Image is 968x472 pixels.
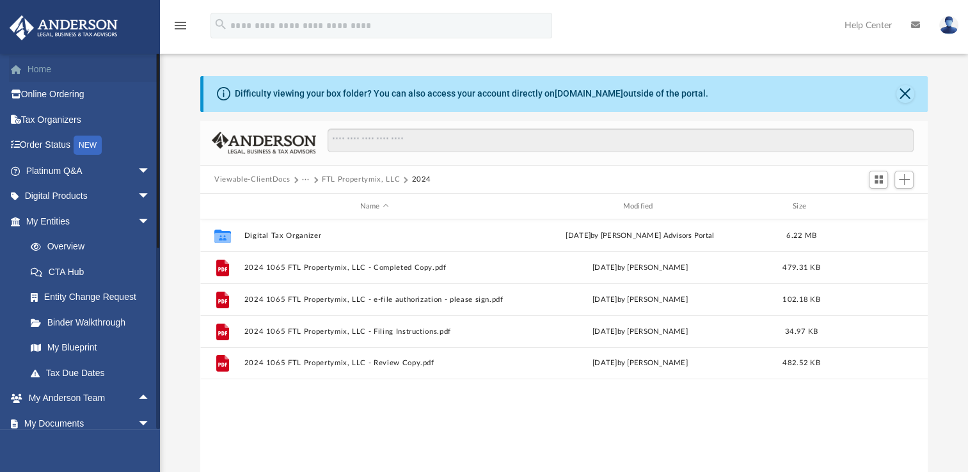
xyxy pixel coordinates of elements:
button: Switch to Grid View [869,171,888,189]
div: [DATE] by [PERSON_NAME] [510,326,770,338]
button: Close [896,85,914,103]
div: [DATE] by [PERSON_NAME] [510,262,770,274]
div: [DATE] by [PERSON_NAME] [510,294,770,306]
a: Platinum Q&Aarrow_drop_down [9,158,170,184]
div: [DATE] by [PERSON_NAME] [510,358,770,369]
div: Name [244,201,504,212]
span: arrow_drop_down [138,208,163,235]
button: ··· [302,174,310,185]
a: [DOMAIN_NAME] [555,88,623,98]
a: My Anderson Teamarrow_drop_up [9,386,163,411]
button: FTL Propertymix, LLC [322,174,400,185]
a: CTA Hub [18,259,170,285]
a: Online Ordering [9,82,170,107]
a: Home [9,56,170,82]
img: Anderson Advisors Platinum Portal [6,15,122,40]
span: 482.52 KB [782,359,820,366]
button: 2024 1065 FTL Propertymix, LLC - Completed Copy.pdf [244,264,505,272]
a: My Blueprint [18,335,163,361]
div: Modified [510,201,770,212]
div: Size [776,201,827,212]
button: 2024 1065 FTL Propertymix, LLC - Filing Instructions.pdf [244,327,505,336]
i: menu [173,18,188,33]
button: Digital Tax Organizer [244,232,505,240]
a: Overview [18,234,170,260]
span: 479.31 KB [782,264,820,271]
button: Viewable-ClientDocs [214,174,290,185]
input: Search files and folders [328,129,914,153]
div: id [832,201,922,212]
button: Add [894,171,914,189]
button: 2024 [411,174,431,185]
span: 6.22 MB [786,232,816,239]
a: Order StatusNEW [9,132,170,159]
a: Digital Productsarrow_drop_down [9,184,170,209]
span: arrow_drop_up [138,386,163,412]
a: My Documentsarrow_drop_down [9,411,163,436]
button: 2024 1065 FTL Propertymix, LLC - Review Copy.pdf [244,359,505,367]
a: Binder Walkthrough [18,310,170,335]
a: menu [173,24,188,33]
div: [DATE] by [PERSON_NAME] Advisors Portal [510,230,770,242]
span: arrow_drop_down [138,184,163,210]
button: 2024 1065 FTL Propertymix, LLC - e-file authorization - please sign.pdf [244,295,505,304]
span: arrow_drop_down [138,158,163,184]
a: Tax Due Dates [18,360,170,386]
span: arrow_drop_down [138,411,163,437]
a: My Entitiesarrow_drop_down [9,208,170,234]
a: Entity Change Request [18,285,170,310]
span: 102.18 KB [782,296,820,303]
div: id [206,201,238,212]
i: search [214,17,228,31]
img: User Pic [939,16,958,35]
span: 34.97 KB [785,328,818,335]
div: NEW [74,136,102,155]
div: Difficulty viewing your box folder? You can also access your account directly on outside of the p... [235,87,708,100]
a: Tax Organizers [9,107,170,132]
